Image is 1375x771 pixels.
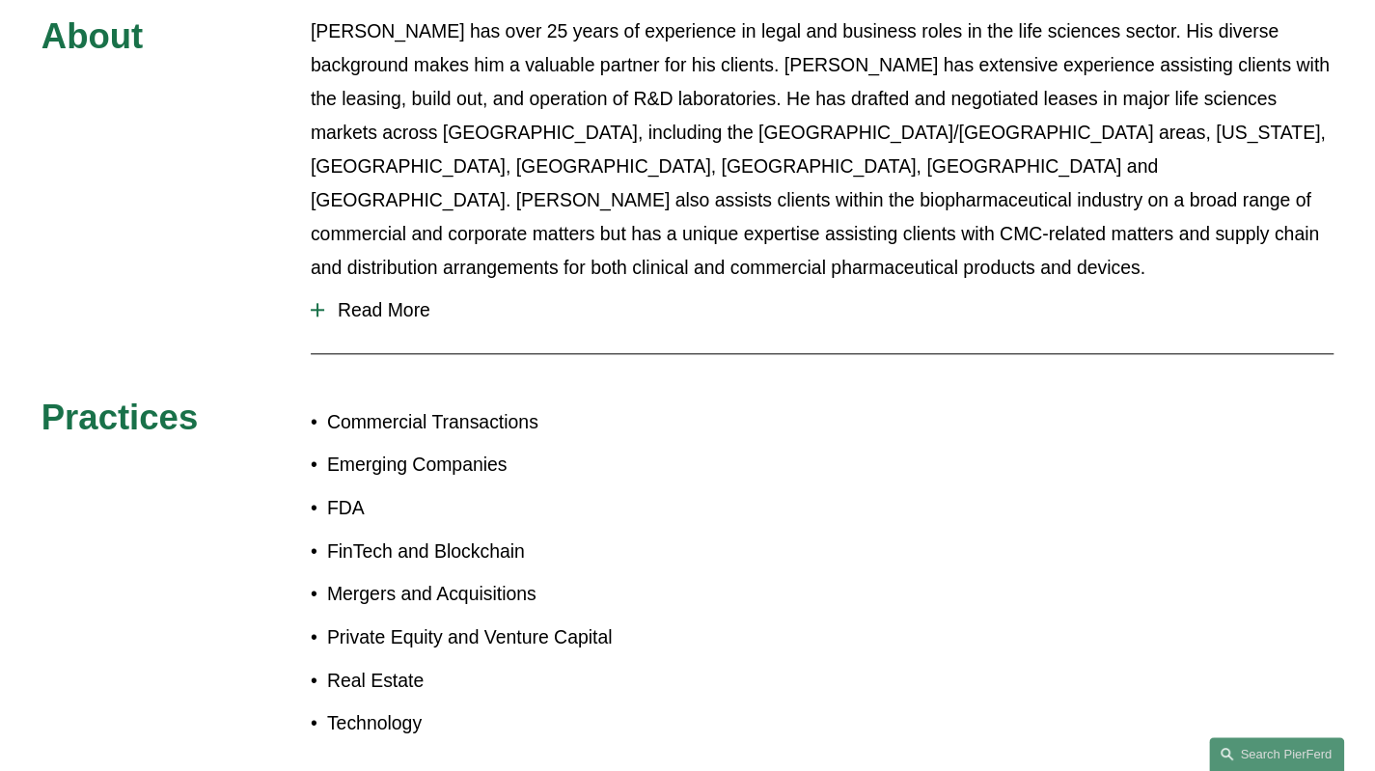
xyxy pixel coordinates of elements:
span: About [41,16,143,56]
p: FDA [327,491,688,525]
p: FinTech and Blockchain [327,535,688,568]
p: [PERSON_NAME] has over 25 years of experience in legal and business roles in the life sciences se... [311,14,1334,285]
p: Commercial Transactions [327,405,688,439]
p: Real Estate [327,664,688,698]
p: Emerging Companies [327,448,688,482]
p: Mergers and Acquisitions [327,577,688,611]
p: Technology [327,706,688,740]
span: Practices [41,398,198,437]
p: Private Equity and Venture Capital [327,620,688,654]
span: Read More [324,299,1334,321]
button: Read More [311,285,1334,336]
a: Search this site [1209,737,1344,771]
